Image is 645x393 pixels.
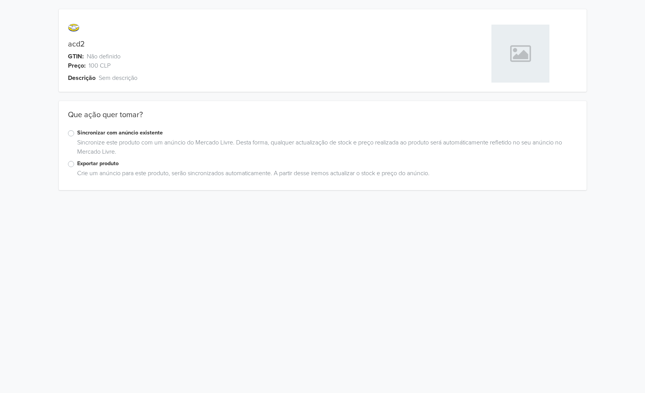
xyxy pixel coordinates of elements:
[74,169,577,181] div: Crie um anúncio para este produto, serão sincronizados automaticamente. A partir desse iremos act...
[77,159,577,168] label: Exportar produto
[59,110,587,129] div: Que ação quer tomar?
[74,138,577,159] div: Sincronize este produto com um anúncio do Mercado Livre. Desta forma, qualquer actualização de st...
[89,61,111,70] span: 100 CLP
[87,52,121,61] span: Não definido
[491,25,549,83] img: product_image
[77,129,577,137] label: Sincronizar com anúncio existente
[68,61,86,70] span: Preço:
[68,73,96,83] span: Descrição
[68,52,84,61] span: GTIN:
[68,40,85,49] a: acd2
[99,73,137,83] span: Sem descrição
